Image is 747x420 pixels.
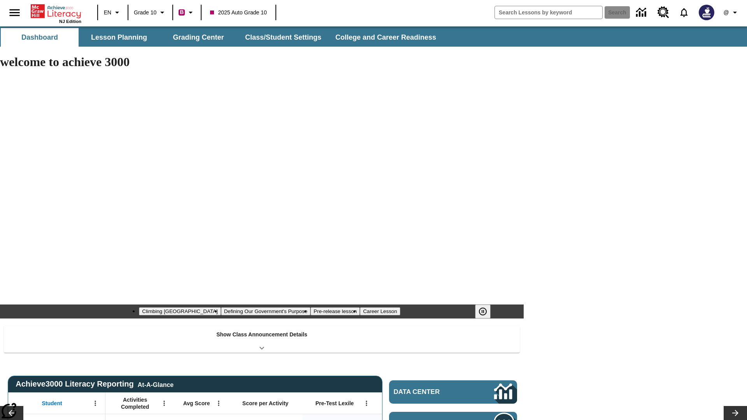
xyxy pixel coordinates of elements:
button: Open Menu [213,397,224,409]
span: Score per Activity [242,400,289,407]
a: Data Center [631,2,653,23]
button: Open Menu [158,397,170,409]
a: Resource Center, Will open in new tab [653,2,674,23]
span: Achieve3000 Literacy Reporting [16,380,174,388]
button: Lesson Planning [80,28,158,47]
button: Open Menu [361,397,372,409]
span: Grade 10 [134,9,156,17]
span: 2025 Auto Grade 10 [210,9,267,17]
button: Slide 1 Climbing Mount Tai [139,307,221,315]
a: Notifications [674,2,694,23]
button: Dashboard [1,28,79,47]
div: Show Class Announcement Details [4,326,520,353]
button: Open side menu [3,1,26,24]
img: Avatar [699,5,714,20]
button: Slide 3 Pre-release lesson [310,307,360,315]
button: Slide 2 Defining Our Government's Purpose [221,307,310,315]
button: Grading Center [160,28,237,47]
span: B [180,7,184,17]
p: Show Class Announcement Details [216,331,307,339]
button: Slide 4 Career Lesson [360,307,400,315]
input: search field [495,6,602,19]
button: Profile/Settings [719,5,744,19]
div: Pause [475,304,498,318]
span: Pre-Test Lexile [316,400,354,407]
div: Home [31,3,81,24]
span: Avg Score [183,400,210,407]
a: Home [31,3,81,19]
button: College and Career Readiness [329,28,442,47]
button: Open Menu [89,397,101,409]
button: Grade: Grade 10, Select a grade [131,5,170,19]
button: Language: EN, Select a language [100,5,125,19]
span: Activities Completed [109,396,161,410]
button: Lesson carousel, Next [724,406,747,420]
span: @ [723,9,729,17]
button: Pause [475,304,491,318]
span: Data Center [394,388,467,396]
span: NJ Edition [59,19,81,24]
span: Student [42,400,62,407]
a: Data Center [389,380,517,404]
button: Select a new avatar [694,2,719,23]
span: EN [104,9,111,17]
button: Boost Class color is violet red. Change class color [175,5,198,19]
button: Class/Student Settings [239,28,328,47]
div: At-A-Glance [138,380,174,388]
